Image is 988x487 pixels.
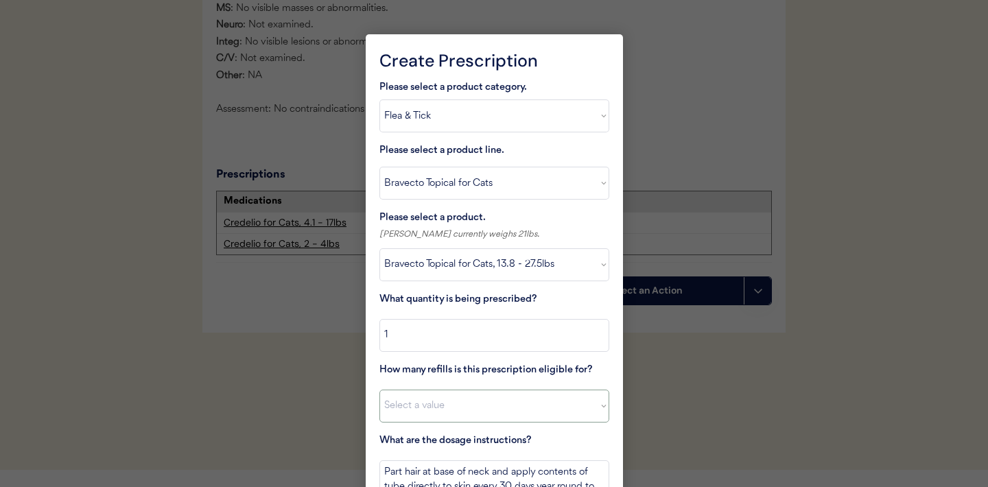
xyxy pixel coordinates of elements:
div: What are the dosage instructions? [379,433,609,450]
div: How many refills is this prescription eligible for? [379,362,609,379]
div: [PERSON_NAME] currently weighs 21lbs. [379,227,609,241]
div: Create Prescription [379,48,609,74]
div: Please select a product. [379,210,609,227]
input: Enter a number [379,319,609,352]
div: Please select a product line. [379,143,517,160]
div: Please select a product category. [379,80,609,97]
div: What quantity is being prescribed? [379,292,609,309]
